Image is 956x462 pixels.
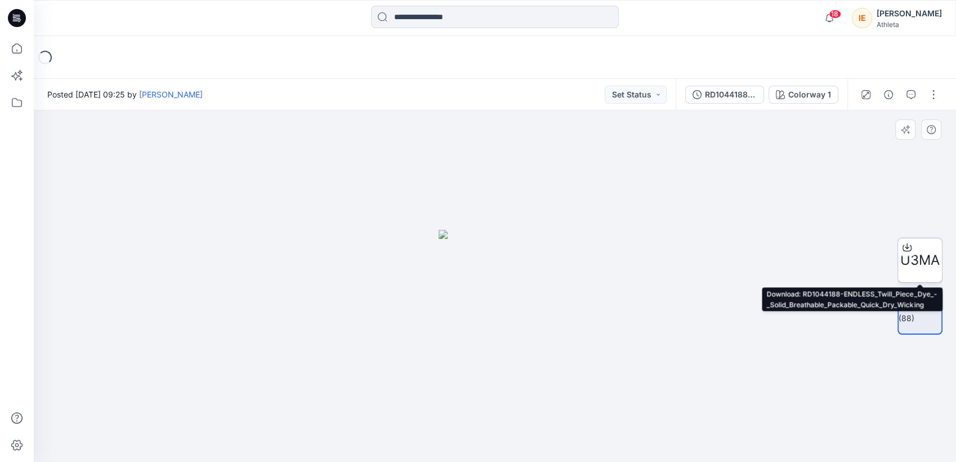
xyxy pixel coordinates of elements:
button: Colorway 1 [769,86,838,104]
img: preview (88) [899,300,941,324]
div: RD1044188-ENDLESS Twill Piece Dye - Solid Breathable Packable Quick Dry Wicking [705,88,757,101]
div: Colorway 1 [788,88,831,101]
div: IE [852,8,872,28]
button: Details [879,86,897,104]
span: U3MA [900,250,940,270]
div: Athleta [877,20,942,29]
span: 18 [829,10,841,19]
button: RD1044188-ENDLESS Twill Piece Dye - Solid Breathable Packable Quick Dry Wicking [685,86,764,104]
a: [PERSON_NAME] [139,90,203,99]
div: [PERSON_NAME] [877,7,942,20]
span: Posted [DATE] 09:25 by [47,88,203,100]
img: eyJhbGciOiJIUzI1NiIsImtpZCI6IjAiLCJzbHQiOiJzZXMiLCJ0eXAiOiJKV1QifQ.eyJkYXRhIjp7InR5cGUiOiJzdG9yYW... [439,230,551,462]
